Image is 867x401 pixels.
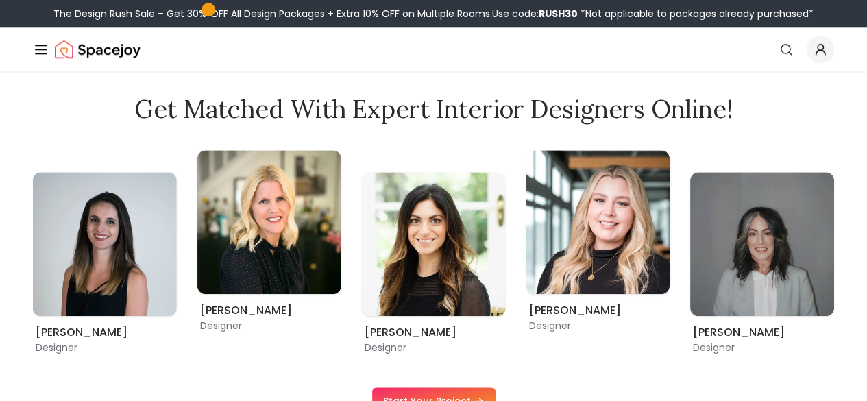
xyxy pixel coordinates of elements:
[492,7,578,21] span: Use code:
[365,341,503,354] p: Designer
[362,172,506,316] img: Christina Manzo
[690,150,834,354] div: 6 / 9
[539,7,578,21] b: RUSH30
[33,172,177,316] img: Angela Amore
[33,95,834,123] h2: Get Matched with Expert Interior Designers Online!
[36,324,174,341] h6: [PERSON_NAME]
[33,150,834,354] div: Carousel
[197,150,341,294] img: Tina Martidelcampo
[33,27,834,71] nav: Global
[36,341,174,354] p: Designer
[693,324,831,341] h6: [PERSON_NAME]
[528,319,667,332] p: Designer
[578,7,814,21] span: *Not applicable to packages already purchased*
[53,7,814,21] div: The Design Rush Sale – Get 30% OFF All Design Packages + Extra 10% OFF on Multiple Rooms.
[362,150,506,354] div: 4 / 9
[528,302,667,319] h6: [PERSON_NAME]
[55,36,141,63] img: Spacejoy Logo
[526,150,670,294] img: Hannah James
[197,150,341,311] div: 3 / 9
[200,319,339,332] p: Designer
[200,302,339,319] h6: [PERSON_NAME]
[33,150,177,354] div: 2 / 9
[55,36,141,63] a: Spacejoy
[690,172,834,316] img: Kaitlyn Zill
[526,150,670,311] div: 5 / 9
[365,324,503,341] h6: [PERSON_NAME]
[693,341,831,354] p: Designer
